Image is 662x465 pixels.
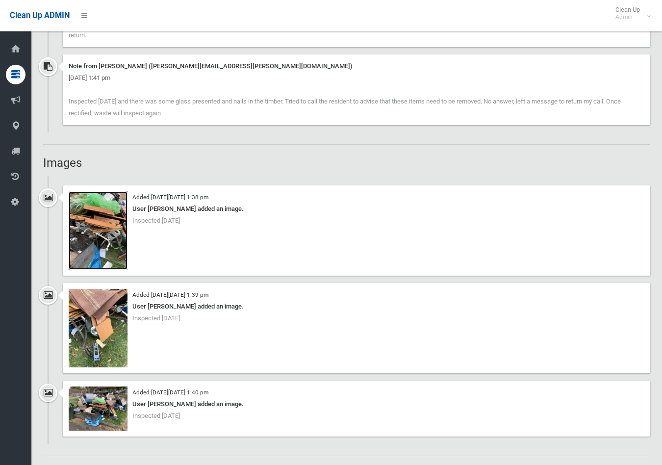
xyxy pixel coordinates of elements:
small: Admin [615,13,640,21]
span: Clean Up ADMIN [10,11,70,20]
img: 19A%20Trebartha%201.jpg [69,387,127,431]
small: Added [DATE][DATE] 1:38 pm [132,194,208,201]
span: Inspected [DATE] [132,217,180,224]
small: Added [DATE][DATE] 1:40 pm [132,389,208,396]
span: Inspected [DATE] [132,412,180,419]
span: Inspected [DATE] and there was some glass presented and nails in the timber. Tried to call the re... [69,98,621,117]
span: Clean Up [611,6,650,21]
div: User [PERSON_NAME] added an image. [69,398,644,410]
span: Inspected [DATE] [132,314,180,322]
img: 19A%20Trebartha%20(4).jpg [69,191,127,270]
div: User [PERSON_NAME] added an image. [69,203,644,215]
div: Note from [PERSON_NAME] ([PERSON_NAME][EMAIL_ADDRESS][PERSON_NAME][DOMAIN_NAME]) [69,60,644,72]
img: 19A%20Trebartha%20(3).jpg [69,289,127,367]
small: Added [DATE][DATE] 1:39 pm [132,291,208,298]
div: User [PERSON_NAME] added an image. [69,301,644,312]
h2: Images [43,156,650,169]
div: [DATE] 1:41 pm [69,72,644,84]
